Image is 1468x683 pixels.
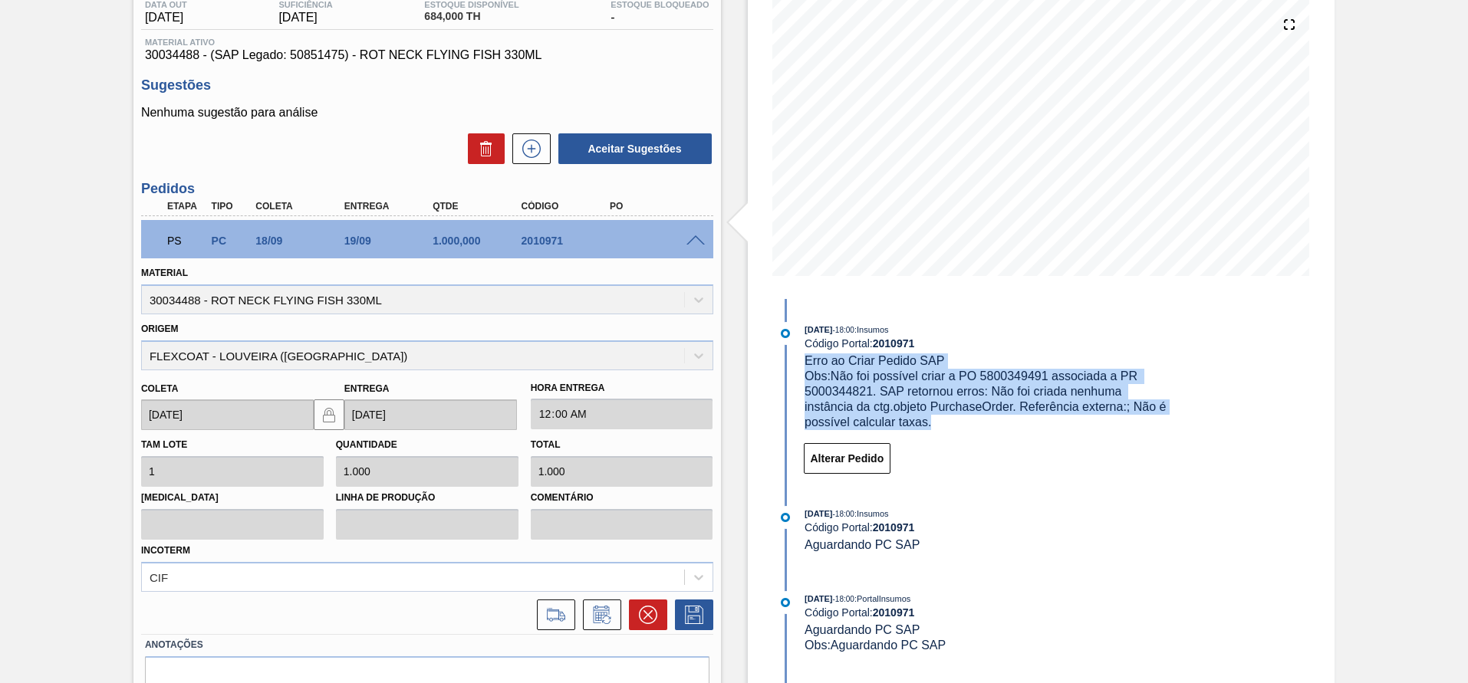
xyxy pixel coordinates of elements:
[141,268,188,278] label: Material
[805,354,944,367] span: Erro ao Criar Pedido SAP
[531,439,561,450] label: Total
[804,443,891,474] button: Alterar Pedido
[141,77,713,94] h3: Sugestões
[460,133,505,164] div: Excluir Sugestões
[141,106,713,120] p: Nenhuma sugestão para análise
[529,599,575,630] div: Ir para Composição de Carga
[429,201,528,212] div: Qtde
[518,235,617,247] div: 2010971
[341,201,439,212] div: Entrega
[145,11,187,25] span: [DATE]
[505,133,551,164] div: Nova sugestão
[141,545,190,556] label: Incoterm
[163,201,209,212] div: Etapa
[805,606,1169,619] div: Código Portal:
[854,325,889,334] span: : Insumos
[558,133,712,164] button: Aceitar Sugestões
[145,38,709,47] span: Material ativo
[141,487,324,509] label: [MEDICAL_DATA]
[341,235,439,247] div: 19/09/2025
[518,201,617,212] div: Código
[854,594,910,603] span: : PortalInsumos
[344,399,517,430] input: dd/mm/yyyy
[278,11,332,25] span: [DATE]
[141,323,179,334] label: Origem
[336,487,518,509] label: Linha de Produção
[621,599,667,630] div: Cancelar pedido
[531,487,713,509] label: Comentário
[344,383,390,394] label: Entrega
[336,439,397,450] label: Quantidade
[781,329,790,338] img: atual
[781,513,790,522] img: atual
[252,201,351,212] div: Coleta
[833,510,854,518] span: - 18:00
[805,594,832,603] span: [DATE]
[805,639,946,652] span: Obs: Aguardando PC SAP
[141,439,187,450] label: Tam lote
[833,595,854,603] span: - 18:00
[873,521,915,534] strong: 2010971
[667,599,713,630] div: Salvar Pedido
[141,399,314,430] input: dd/mm/yyyy
[208,235,254,247] div: Pedido de Compra
[424,11,518,22] span: 684,000 TH
[805,538,920,551] span: Aguardando PC SAP
[314,399,344,430] button: locked
[551,132,713,166] div: Aceitar Sugestões
[805,337,1169,350] div: Código Portal:
[805,325,832,334] span: [DATE]
[805,369,1170,429] span: Obs: Não foi possível criar a PO 5800349491 associada a PR 5000344821. SAP retornou erros: Não fo...
[854,509,889,518] span: : Insumos
[145,634,709,656] label: Anotações
[606,201,705,212] div: PO
[141,181,713,197] h3: Pedidos
[575,599,621,630] div: Informar alteração no pedido
[208,201,254,212] div: Tipo
[531,377,713,399] label: Hora Entrega
[833,326,854,334] span: - 18:00
[150,570,168,583] div: CIF
[145,48,709,62] span: 30034488 - (SAP Legado: 50851475) - ROT NECK FLYING FISH 330ML
[805,521,1169,534] div: Código Portal:
[252,235,351,247] div: 18/09/2025
[873,606,915,619] strong: 2010971
[167,235,206,247] p: PS
[873,337,915,350] strong: 2010971
[429,235,528,247] div: 1.000,000
[805,509,832,518] span: [DATE]
[163,224,209,258] div: Aguardando PC SAP
[805,623,920,636] span: Aguardando PC SAP
[141,383,178,394] label: Coleta
[781,598,790,607] img: atual
[320,406,338,424] img: locked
